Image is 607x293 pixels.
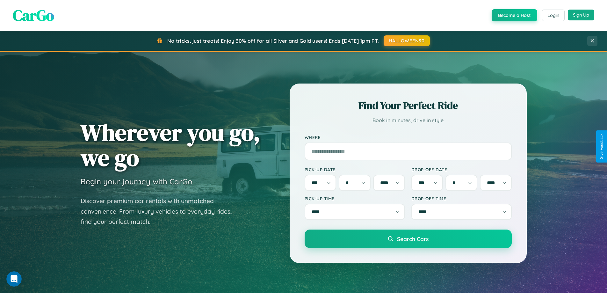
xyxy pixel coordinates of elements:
span: CarGo [13,5,54,26]
button: Sign Up [568,10,594,20]
p: Discover premium car rentals with unmatched convenience. From luxury vehicles to everyday rides, ... [81,196,240,227]
p: Book in minutes, drive in style [305,116,512,125]
div: Give Feedback [599,134,604,159]
button: HALLOWEEN30 [384,35,430,46]
span: Search Cars [397,235,429,242]
h2: Find Your Perfect Ride [305,99,512,113]
label: Drop-off Time [411,196,512,201]
iframe: Intercom live chat [6,271,22,287]
label: Pick-up Date [305,167,405,172]
h3: Begin your journey with CarGo [81,177,192,186]
label: Pick-up Time [305,196,405,201]
label: Drop-off Date [411,167,512,172]
span: No tricks, just treats! Enjoy 30% off for all Silver and Gold users! Ends [DATE] 1pm PT. [167,38,379,44]
button: Become a Host [492,9,537,21]
button: Search Cars [305,230,512,248]
button: Login [542,10,565,21]
h1: Wherever you go, we go [81,120,260,170]
label: Where [305,135,512,140]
